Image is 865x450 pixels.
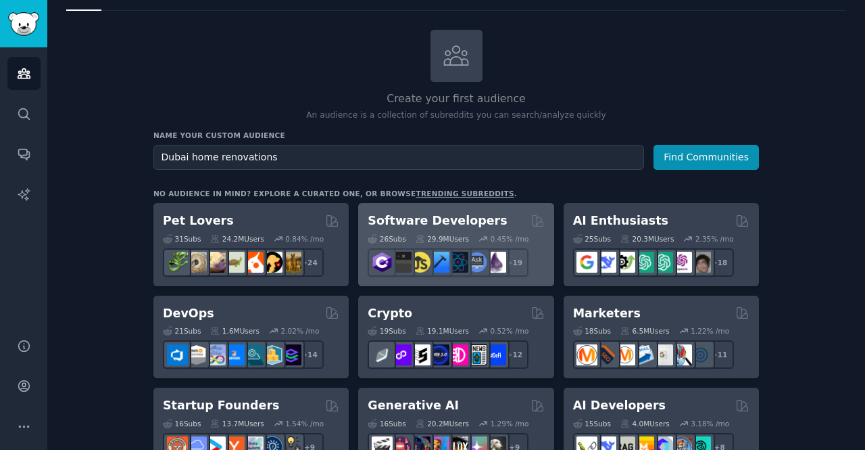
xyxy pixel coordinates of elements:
img: CryptoNews [466,344,487,365]
h2: AI Developers [573,397,666,414]
div: 0.52 % /mo [491,326,529,336]
input: Pick a short name, like "Digital Marketers" or "Movie-Goers" [153,145,644,170]
img: chatgpt_promptDesign [633,252,654,273]
div: 24.2M Users [210,234,264,244]
div: 31 Sub s [163,234,201,244]
h2: AI Enthusiasts [573,212,668,229]
div: + 18 [706,248,734,277]
button: Find Communities [653,145,759,170]
img: aws_cdk [262,344,282,365]
h2: Create your first audience [153,91,759,108]
div: 20.2M Users [416,419,469,428]
img: elixir [485,252,506,273]
img: Emailmarketing [633,344,654,365]
img: iOSProgramming [428,252,449,273]
h2: Pet Lovers [163,212,234,229]
div: + 19 [500,248,528,277]
img: defi_ [485,344,506,365]
img: software [391,252,412,273]
div: 2.35 % /mo [695,234,734,244]
div: 21 Sub s [163,326,201,336]
img: reactnative [447,252,468,273]
img: web3 [428,344,449,365]
img: googleads [652,344,673,365]
div: 20.3M Users [620,234,674,244]
h2: Generative AI [368,397,459,414]
div: 1.22 % /mo [691,326,729,336]
h3: Name your custom audience [153,131,759,140]
div: + 11 [706,340,734,369]
img: dogbreed [280,252,301,273]
div: 4.0M Users [620,419,670,428]
img: defiblockchain [447,344,468,365]
img: learnjavascript [410,252,430,273]
div: 16 Sub s [368,419,405,428]
img: OnlineMarketing [690,344,711,365]
img: turtle [224,252,245,273]
div: 26 Sub s [368,234,405,244]
img: content_marketing [576,344,597,365]
div: 15 Sub s [573,419,611,428]
div: 1.29 % /mo [491,419,529,428]
h2: DevOps [163,305,214,322]
div: 13.7M Users [210,419,264,428]
img: Docker_DevOps [205,344,226,365]
img: ballpython [186,252,207,273]
img: platformengineering [243,344,264,365]
img: csharp [372,252,393,273]
div: + 24 [295,248,324,277]
div: 3.18 % /mo [691,419,729,428]
img: chatgpt_prompts_ [652,252,673,273]
div: 16 Sub s [163,419,201,428]
h2: Software Developers [368,212,507,229]
div: 25 Sub s [573,234,611,244]
img: cockatiel [243,252,264,273]
div: 2.02 % /mo [281,326,320,336]
img: AItoolsCatalog [614,252,635,273]
div: 6.5M Users [620,326,670,336]
img: 0xPolygon [391,344,412,365]
a: trending subreddits [416,189,514,198]
div: + 14 [295,340,324,369]
div: 0.45 % /mo [491,234,529,244]
img: DeepSeek [595,252,616,273]
img: PlatformEngineers [280,344,301,365]
img: ArtificalIntelligence [690,252,711,273]
h2: Crypto [368,305,412,322]
img: MarketingResearch [671,344,692,365]
div: 29.9M Users [416,234,469,244]
div: 1.6M Users [210,326,259,336]
img: AskMarketing [614,344,635,365]
img: AskComputerScience [466,252,487,273]
img: ethstaker [410,344,430,365]
div: 19 Sub s [368,326,405,336]
img: bigseo [595,344,616,365]
div: 19.1M Users [416,326,469,336]
h2: Startup Founders [163,397,279,414]
div: No audience in mind? Explore a curated one, or browse . [153,189,517,198]
img: PetAdvice [262,252,282,273]
h2: Marketers [573,305,641,322]
img: leopardgeckos [205,252,226,273]
img: ethfinance [372,344,393,365]
img: AWS_Certified_Experts [186,344,207,365]
img: herpetology [167,252,188,273]
img: OpenAIDev [671,252,692,273]
div: 0.84 % /mo [285,234,324,244]
p: An audience is a collection of subreddits you can search/analyze quickly [153,110,759,122]
img: GoogleGeminiAI [576,252,597,273]
div: 1.54 % /mo [285,419,324,428]
img: GummySearch logo [8,12,39,36]
img: DevOpsLinks [224,344,245,365]
div: + 12 [500,340,528,369]
div: 18 Sub s [573,326,611,336]
img: azuredevops [167,344,188,365]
